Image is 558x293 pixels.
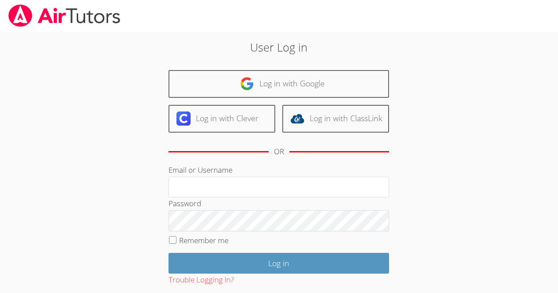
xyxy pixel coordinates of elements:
a: Log in with Google [169,70,389,98]
input: Log in [169,253,389,274]
label: Password [169,198,201,208]
div: OR [274,145,284,158]
label: Email or Username [169,165,232,175]
img: clever-logo-6eab21bc6e7a338710f1a6ff85c0baf02591cd810cc4098c63d3a4b26e2feb20.svg [176,111,191,126]
img: classlink-logo-d6bb404cc1216ec64c9a2012d9dc4662098be43eaf13dc465df04b49fa7ab582.svg [290,111,304,126]
a: Log in with ClassLink [282,105,389,133]
label: Remember me [179,235,228,245]
button: Trouble Logging In? [169,274,234,286]
a: Log in with Clever [169,105,275,133]
img: google-logo-50288ca7cdecda66e5e0955fdab243c47b7ad437acaf1139b6f446037453330a.svg [240,77,254,91]
img: airtutors_banner-c4298cdbf04f3fff15de1276eac7730deb9818008684d7c2e4769d2f7ddbe033.png [7,4,121,27]
h2: User Log in [128,39,430,56]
